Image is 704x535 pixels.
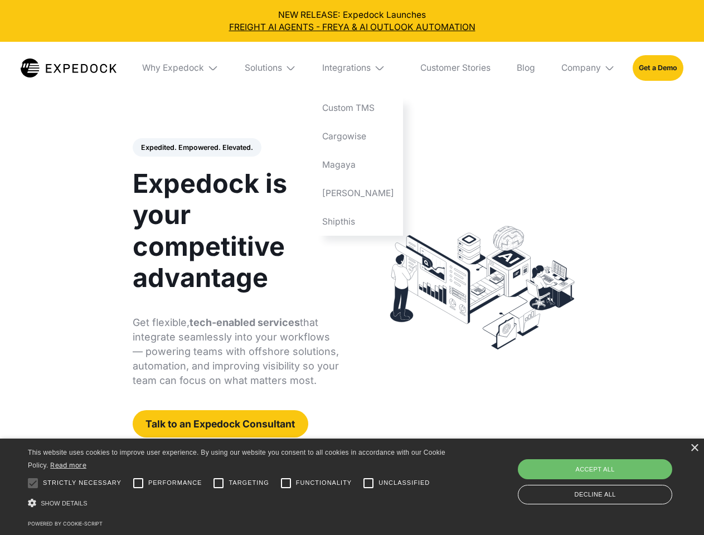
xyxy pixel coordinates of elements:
[508,42,543,94] a: Blog
[314,94,403,236] nav: Integrations
[561,62,601,74] div: Company
[552,42,624,94] div: Company
[245,62,282,74] div: Solutions
[314,94,403,123] a: Custom TMS
[633,55,683,80] a: Get a Demo
[296,478,352,488] span: Functionality
[322,62,371,74] div: Integrations
[314,150,403,179] a: Magaya
[190,317,300,328] strong: tech-enabled services
[314,42,403,94] div: Integrations
[134,42,227,94] div: Why Expedock
[148,478,202,488] span: Performance
[236,42,305,94] div: Solutions
[41,500,88,507] span: Show details
[314,207,403,236] a: Shipthis
[142,62,204,74] div: Why Expedock
[28,449,445,469] span: This website uses cookies to improve user experience. By using our website you consent to all coo...
[43,478,122,488] span: Strictly necessary
[314,179,403,207] a: [PERSON_NAME]
[9,21,696,33] a: FREIGHT AI AGENTS - FREYA & AI OUTLOOK AUTOMATION
[50,461,86,469] a: Read more
[133,315,339,388] p: Get flexible, that integrate seamlessly into your workflows — powering teams with offshore soluti...
[411,42,499,94] a: Customer Stories
[229,478,269,488] span: Targeting
[314,123,403,151] a: Cargowise
[9,9,696,33] div: NEW RELEASE: Expedock Launches
[518,415,704,535] iframe: Chat Widget
[133,410,308,437] a: Talk to an Expedock Consultant
[133,168,339,293] h1: Expedock is your competitive advantage
[378,478,430,488] span: Unclassified
[28,496,449,511] div: Show details
[28,521,103,527] a: Powered by cookie-script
